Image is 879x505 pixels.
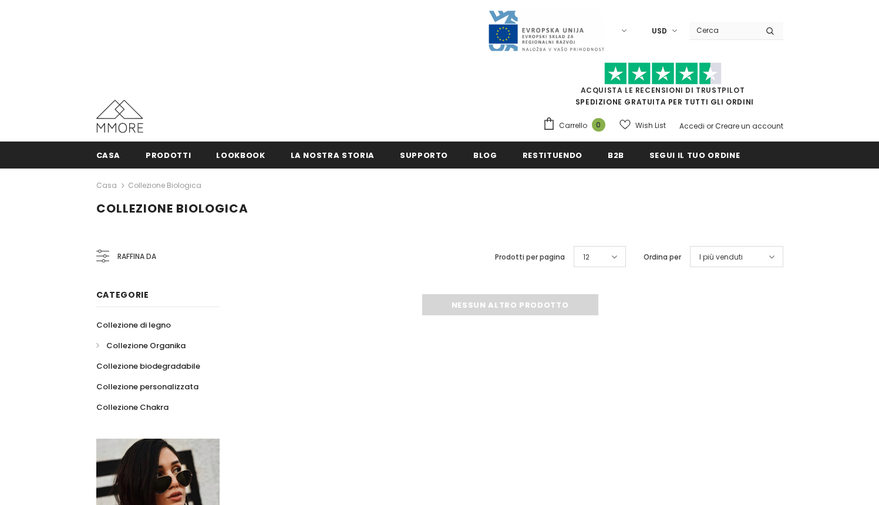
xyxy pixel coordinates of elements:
[106,340,186,351] span: Collezione Organika
[635,120,666,132] span: Wish List
[96,397,169,418] a: Collezione Chakra
[146,150,191,161] span: Prodotti
[400,142,448,168] a: supporto
[543,117,611,134] a: Carrello 0
[592,118,605,132] span: 0
[619,115,666,136] a: Wish List
[644,251,681,263] label: Ordina per
[128,180,201,190] a: Collezione biologica
[96,100,143,133] img: Casi MMORE
[96,200,248,217] span: Collezione biologica
[96,361,200,372] span: Collezione biodegradabile
[291,150,375,161] span: La nostra storia
[649,150,740,161] span: Segui il tuo ordine
[216,142,265,168] a: Lookbook
[400,150,448,161] span: supporto
[146,142,191,168] a: Prodotti
[495,251,565,263] label: Prodotti per pagina
[487,9,605,52] img: Javni Razpis
[608,142,624,168] a: B2B
[699,251,743,263] span: I più venduti
[523,150,582,161] span: Restituendo
[96,319,171,331] span: Collezione di legno
[96,150,121,161] span: Casa
[689,22,757,39] input: Search Site
[96,356,200,376] a: Collezione biodegradabile
[715,121,783,131] a: Creare un account
[96,142,121,168] a: Casa
[96,402,169,413] span: Collezione Chakra
[117,250,156,263] span: Raffina da
[543,68,783,107] span: SPEDIZIONE GRATUITA PER TUTTI GLI ORDINI
[523,142,582,168] a: Restituendo
[473,142,497,168] a: Blog
[96,315,171,335] a: Collezione di legno
[96,289,149,301] span: Categorie
[216,150,265,161] span: Lookbook
[608,150,624,161] span: B2B
[679,121,705,131] a: Accedi
[581,85,745,95] a: Acquista le recensioni di TrustPilot
[291,142,375,168] a: La nostra storia
[96,179,117,193] a: Casa
[487,25,605,35] a: Javni Razpis
[583,251,590,263] span: 12
[473,150,497,161] span: Blog
[604,62,722,85] img: Fidati di Pilot Stars
[96,376,198,397] a: Collezione personalizzata
[652,25,667,37] span: USD
[706,121,713,131] span: or
[96,381,198,392] span: Collezione personalizzata
[649,142,740,168] a: Segui il tuo ordine
[559,120,587,132] span: Carrello
[96,335,186,356] a: Collezione Organika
